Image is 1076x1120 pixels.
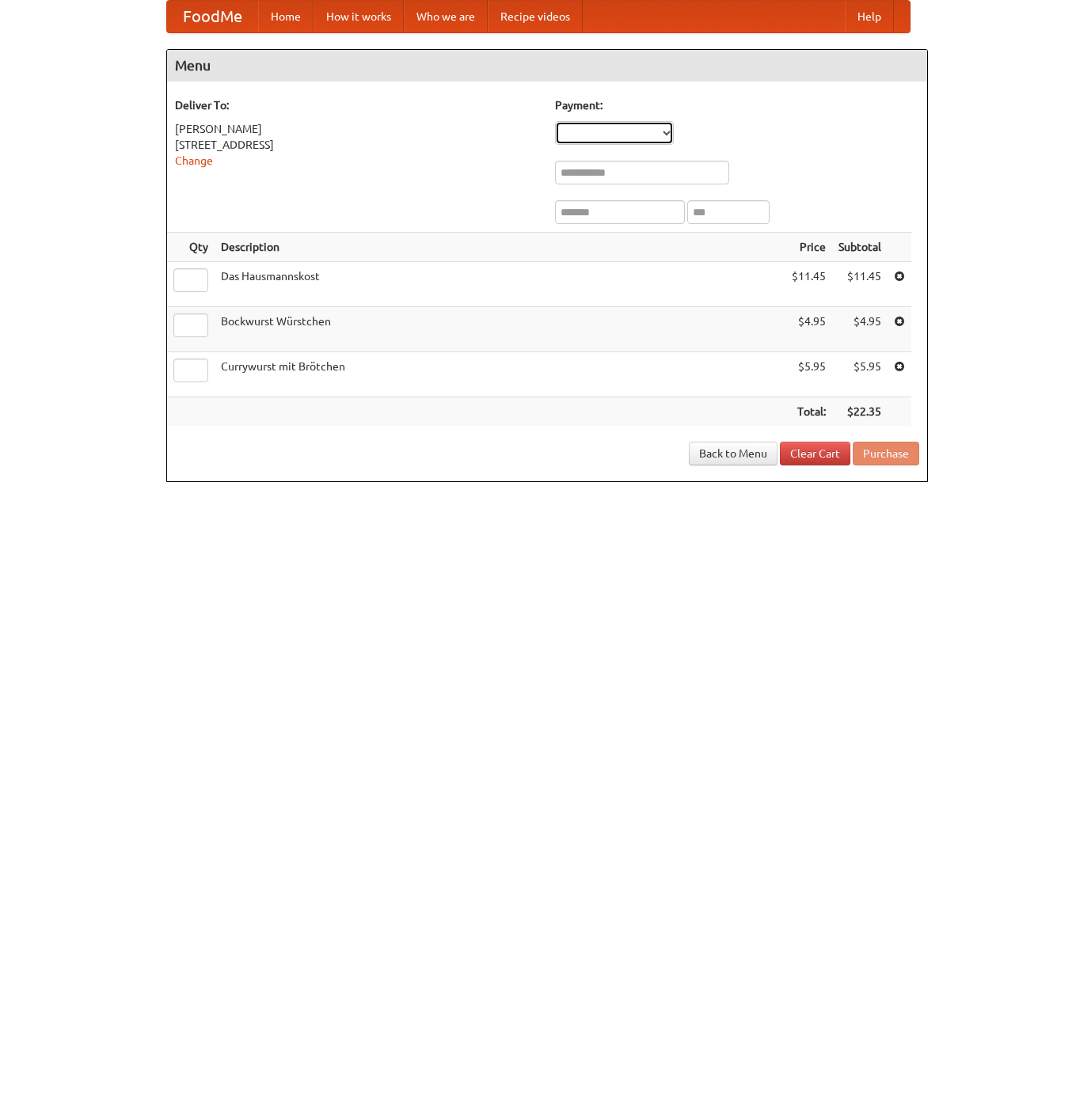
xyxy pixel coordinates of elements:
[215,233,785,262] th: Description
[785,352,832,397] td: $5.95
[832,233,888,262] th: Subtotal
[785,307,832,352] td: $4.95
[785,397,832,427] th: Total:
[488,1,583,32] a: Recipe videos
[175,97,539,113] h5: Deliver To:
[832,352,888,397] td: $5.95
[832,397,888,427] th: $22.35
[314,1,404,32] a: How it works
[845,1,894,32] a: Help
[167,1,258,32] a: FoodMe
[832,307,888,352] td: $4.95
[689,442,778,465] a: Back to Menu
[175,121,539,137] div: [PERSON_NAME]
[215,307,785,352] td: Bockwurst Würstchen
[785,262,832,307] td: $11.45
[167,233,215,262] th: Qty
[785,233,832,262] th: Price
[175,154,213,167] a: Change
[258,1,314,32] a: Home
[404,1,488,32] a: Who we are
[215,262,785,307] td: Das Hausmannskost
[780,442,850,465] a: Clear Cart
[555,97,919,113] h5: Payment:
[175,137,539,153] div: [STREET_ADDRESS]
[832,262,888,307] td: $11.45
[215,352,785,397] td: Currywurst mit Brötchen
[853,442,919,465] button: Purchase
[167,50,927,82] h4: Menu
